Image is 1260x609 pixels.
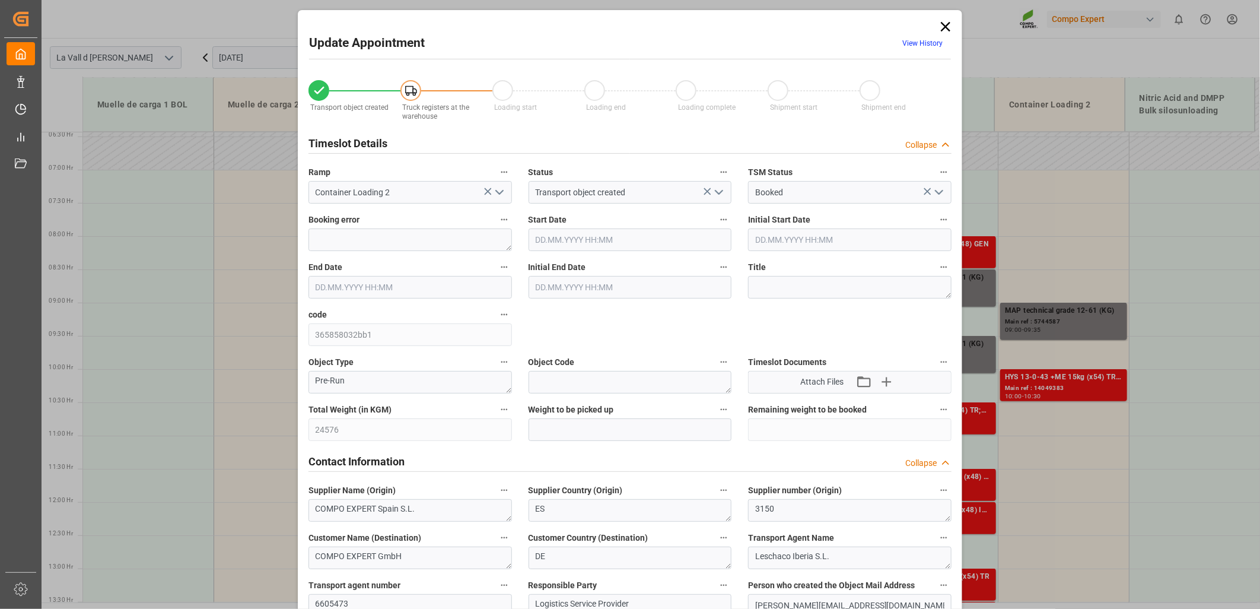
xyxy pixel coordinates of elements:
h2: Update Appointment [309,34,425,53]
span: Loading end [586,103,626,112]
button: Title [936,259,952,275]
textarea: COMPO EXPERT Spain S.L. [308,499,512,522]
input: DD.MM.YYYY HH:MM [308,276,512,299]
span: Object Code [529,356,575,369]
div: Collapse [905,139,937,151]
button: End Date [497,259,512,275]
button: open menu [489,183,507,202]
span: Remaining weight to be booked [748,404,867,416]
button: Start Date [716,212,731,227]
button: Supplier Name (Origin) [497,483,512,498]
h2: Contact Information [308,453,405,470]
span: Truck registers at the warehouse [402,103,469,120]
button: Transport agent number [497,578,512,593]
span: Supplier Country (Origin) [529,484,623,497]
span: Initial Start Date [748,214,810,226]
span: Transport object created [311,103,389,112]
span: Initial End Date [529,261,586,274]
button: Booking error [497,212,512,227]
a: View History [902,39,943,47]
button: Person who created the Object Mail Address [936,578,952,593]
button: Object Code [716,354,731,370]
span: Status [529,166,553,179]
button: code [497,307,512,322]
input: DD.MM.YYYY HH:MM [529,229,732,251]
input: DD.MM.YYYY HH:MM [529,276,732,299]
span: Supplier number (Origin) [748,484,842,497]
span: Total Weight (in KGM) [308,404,392,416]
button: Supplier Country (Origin) [716,483,731,498]
button: Status [716,164,731,180]
button: Weight to be picked up [716,402,731,417]
span: Attach Files [801,376,844,388]
span: Loading start [494,103,537,112]
textarea: 3150 [748,499,952,522]
span: Supplier Name (Origin) [308,484,396,497]
button: Total Weight (in KGM) [497,402,512,417]
span: Shipment end [862,103,906,112]
button: Customer Name (Destination) [497,530,512,545]
button: Initial End Date [716,259,731,275]
span: Title [748,261,766,274]
span: Timeslot Documents [748,356,826,369]
textarea: Pre-Run [308,371,512,394]
button: open menu [709,183,727,202]
span: TSM Status [748,166,793,179]
span: code [308,309,327,321]
span: Booking error [308,214,359,226]
button: Initial Start Date [936,212,952,227]
div: Collapse [905,457,937,470]
span: Customer Country (Destination) [529,532,648,544]
span: Shipment start [770,103,817,112]
textarea: Leschaco Iberia S.L. [748,547,952,569]
input: DD.MM.YYYY HH:MM [748,229,952,251]
span: Customer Name (Destination) [308,532,421,544]
button: TSM Status [936,164,952,180]
span: Person who created the Object Mail Address [748,579,915,592]
button: Timeslot Documents [936,354,952,370]
input: Type to search/select [529,181,732,204]
h2: Timeslot Details [308,135,387,151]
span: Responsible Party [529,579,597,592]
span: Weight to be picked up [529,404,614,416]
button: Responsible Party [716,578,731,593]
input: Type to search/select [308,181,512,204]
span: Start Date [529,214,567,226]
button: Remaining weight to be booked [936,402,952,417]
button: Supplier number (Origin) [936,483,952,498]
button: Transport Agent Name [936,530,952,545]
span: Transport Agent Name [748,532,834,544]
textarea: COMPO EXPERT GmbH [308,547,512,569]
button: Customer Country (Destination) [716,530,731,545]
button: Object Type [497,354,512,370]
span: Loading complete [678,103,736,112]
button: Ramp [497,164,512,180]
span: Object Type [308,356,354,369]
textarea: DE [529,547,732,569]
span: Ramp [308,166,330,179]
button: open menu [929,183,947,202]
span: Transport agent number [308,579,400,592]
span: End Date [308,261,342,274]
textarea: ES [529,499,732,522]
